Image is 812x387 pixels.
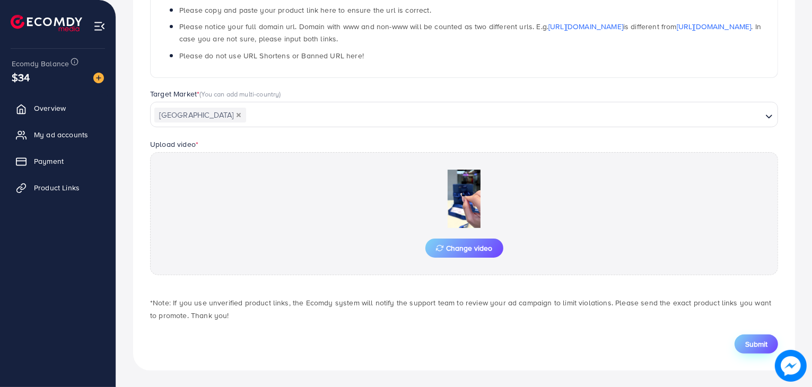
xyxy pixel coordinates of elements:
img: image [93,73,104,83]
span: Overview [34,103,66,113]
span: Please do not use URL Shortens or Banned URL here! [179,50,364,61]
span: [GEOGRAPHIC_DATA] [154,108,246,122]
span: (You can add multi-country) [199,89,281,99]
span: Please notice your full domain url. Domain with www and non-www will be counted as two different ... [179,21,761,44]
a: [URL][DOMAIN_NAME] [548,21,623,32]
label: Target Market [150,89,281,99]
a: [URL][DOMAIN_NAME] [677,21,752,32]
img: Preview Image [411,170,517,228]
button: Change video [425,239,503,258]
a: Overview [8,98,108,119]
button: Deselect Pakistan [236,112,241,118]
span: Payment [34,156,64,166]
a: Product Links [8,177,108,198]
span: Submit [745,339,767,349]
span: Ecomdy Balance [12,58,69,69]
img: menu [93,20,106,32]
input: Search for option [247,107,761,124]
span: My ad accounts [34,129,88,140]
span: Product Links [34,182,80,193]
label: Upload video [150,139,198,149]
img: image [775,350,807,382]
div: Search for option [150,102,778,127]
p: *Note: If you use unverified product links, the Ecomdy system will notify the support team to rev... [150,296,778,322]
span: Change video [436,244,493,252]
a: Payment [8,151,108,172]
img: logo [11,15,82,31]
a: My ad accounts [8,124,108,145]
button: Submit [735,335,778,354]
span: $34 [12,69,30,85]
span: Please copy and paste your product link here to ensure the url is correct. [179,5,431,15]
